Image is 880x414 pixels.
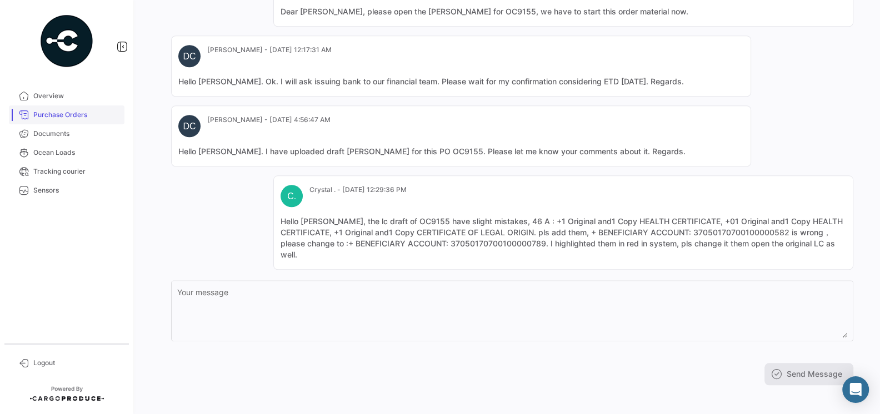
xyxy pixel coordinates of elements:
mat-card-content: Dear [PERSON_NAME], please open the [PERSON_NAME] for OC9155, we have to start this order materia... [281,6,846,17]
mat-card-subtitle: [PERSON_NAME] - [DATE] 4:56:47 AM [207,115,331,125]
span: Sensors [33,185,120,195]
span: Ocean Loads [33,148,120,158]
mat-card-subtitle: [PERSON_NAME] - [DATE] 12:17:31 AM [207,45,332,55]
div: C. [281,185,303,207]
div: DC [178,115,201,137]
img: powered-by.png [39,13,94,69]
a: Purchase Orders [9,105,124,124]
mat-card-content: Hello [PERSON_NAME]. Ok. I will ask issuing bank to our financial team. Please wait for my confir... [178,76,744,87]
span: Purchase Orders [33,110,120,120]
mat-card-subtitle: Crystal . - [DATE] 12:29:36 PM [309,185,407,195]
div: Abrir Intercom Messenger [842,376,869,403]
div: DC [178,45,201,67]
mat-card-content: Hello [PERSON_NAME]. I have uploaded draft [PERSON_NAME] for this PO OC9155. Please let me know y... [178,146,744,157]
a: Sensors [9,181,124,200]
a: Ocean Loads [9,143,124,162]
span: Logout [33,358,120,368]
span: Overview [33,91,120,101]
a: Tracking courier [9,162,124,181]
mat-card-content: Hello [PERSON_NAME], the lc draft of OC9155 have slight mistakes, 46 A : +1 Original and1 Copy HE... [281,216,846,260]
a: Overview [9,87,124,105]
span: Tracking courier [33,166,120,176]
a: Documents [9,124,124,143]
span: Documents [33,129,120,139]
